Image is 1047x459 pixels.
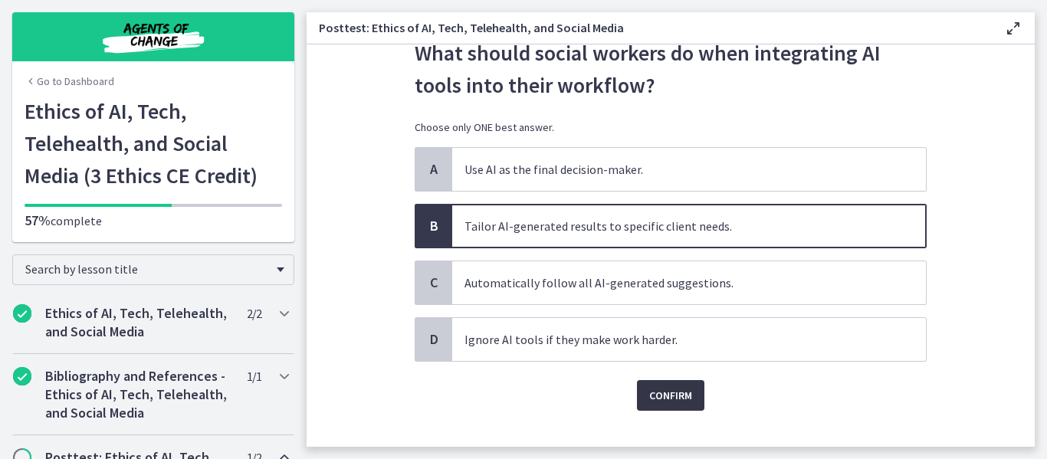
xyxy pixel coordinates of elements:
[425,217,443,235] span: B
[13,367,31,385] i: Completed
[452,205,926,248] span: Tailor AI-generated results to specific client needs.
[452,148,926,191] span: Use AI as the final decision-maker.
[25,211,51,229] span: 57%
[61,18,245,55] img: Agents of Change
[319,18,980,37] h3: Posttest: Ethics of AI, Tech, Telehealth, and Social Media
[637,380,704,411] button: Confirm
[425,274,443,292] span: C
[415,37,927,101] span: What should social workers do when integrating AI tools into their workflow?
[25,95,282,192] h1: Ethics of AI, Tech, Telehealth, and Social Media (3 Ethics CE Credit)
[425,160,443,179] span: A
[415,120,927,135] p: Choose only ONE best answer.
[45,367,232,422] h2: Bibliography and References - Ethics of AI, Tech, Telehealth, and Social Media
[13,304,31,323] i: Completed
[45,304,232,341] h2: Ethics of AI, Tech, Telehealth, and Social Media
[649,386,692,405] span: Confirm
[425,330,443,349] span: D
[25,261,269,277] span: Search by lesson title
[452,318,926,361] span: Ignore AI tools if they make work harder.
[12,254,294,285] div: Search by lesson title
[25,211,282,230] p: complete
[247,304,261,323] span: 2 / 2
[25,74,114,89] a: Go to Dashboard
[452,261,926,304] span: Automatically follow all AI-generated suggestions.
[247,367,261,385] span: 1 / 1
